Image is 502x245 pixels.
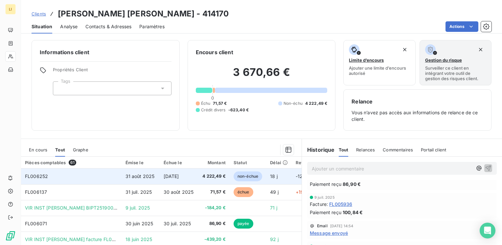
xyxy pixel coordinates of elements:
div: Pièces comptables [25,160,118,166]
span: Analyse [60,23,78,30]
h6: Informations client [40,48,171,56]
span: Graphe [73,147,88,152]
h3: [PERSON_NAME] [PERSON_NAME] - 414170 [58,8,229,20]
span: Facture : [310,201,328,208]
span: 30 août 2025 [164,189,194,195]
span: échue [234,187,253,197]
span: Ajouter une limite d’encours autorisé [349,65,410,76]
span: 86,90 € [202,220,226,227]
span: payée [234,219,253,229]
span: 100,84 € [343,209,363,216]
span: 4 222,49 € [305,100,328,106]
span: 4 222,49 € [202,173,226,180]
span: 18 juin 2025 [126,236,152,242]
span: 31 juil. 2025 [126,189,152,195]
span: Clients [32,11,46,16]
span: Contacts & Adresses [85,23,131,30]
span: 0 [211,95,214,100]
span: 31 août 2025 [126,173,155,179]
span: Portail client [421,147,446,152]
span: Limite d’encours [349,57,384,63]
span: 71,57 € [213,100,227,106]
span: non-échue [234,171,262,181]
span: 86,90 € [343,181,361,188]
span: Paiement reçu [310,209,341,216]
span: FL005936 [329,201,352,208]
span: [DATE] [164,173,179,179]
span: 18 j [270,173,278,179]
span: Propriétés Client [53,67,171,76]
span: Surveiller ce client en intégrant votre outil de gestion des risques client. [425,65,486,81]
span: 71 j [270,205,277,211]
span: -623,40 € [228,107,249,113]
span: Non-échu [284,100,303,106]
span: VIR INST [PERSON_NAME] BIPT251900300706718_C factures FL005812-873-936 [25,205,209,211]
div: Délai [270,160,288,165]
input: Ajouter une valeur [58,85,64,91]
span: Paramètres [139,23,165,30]
div: Statut [234,160,262,165]
span: FL006252 [25,173,48,179]
span: 92 j [270,236,279,242]
span: 9 juil. 2025 [126,205,150,211]
span: Message envoyé [310,230,348,236]
h6: Historique [302,146,335,154]
button: Actions [445,21,478,32]
div: Retard [296,160,317,165]
span: 49 j [270,189,279,195]
a: Clients [32,11,46,17]
span: -184,20 € [202,205,226,211]
span: -439,20 € [202,236,226,243]
span: -12 j [296,173,305,179]
button: Gestion du risqueSurveiller ce client en intégrant votre outil de gestion des risques client. [420,40,491,85]
div: Émise le [126,160,156,165]
span: Tout [339,147,349,152]
div: LI [5,4,16,14]
span: 9 juil. 2025 [314,195,335,199]
span: Paiement reçu [310,181,341,188]
span: Email [317,224,328,228]
span: Échu [201,100,211,106]
div: Open Intercom Messenger [480,223,495,238]
span: FL006071 [25,221,47,226]
h2: 3 670,66 € [196,66,328,85]
button: Limite d’encoursAjouter une limite d’encours autorisé [343,40,415,85]
h6: Encours client [196,48,233,56]
div: Vous n’avez pas accès aux informations de relance de ce client. [352,98,483,122]
span: 71,57 € [202,189,226,195]
span: En cours [29,147,47,152]
span: +19 j [296,189,306,195]
span: VIR INST [PERSON_NAME] facture FL005765 NOTPROVIDED [25,236,161,242]
div: Montant [202,160,226,165]
span: Situation [32,23,52,30]
span: 61 [69,160,76,166]
span: [DATE] 14:54 [330,224,354,228]
h6: Relance [352,98,483,105]
span: Relances [356,147,375,152]
span: Commentaires [383,147,413,152]
span: Tout [55,147,65,152]
span: 30 juin 2025 [126,221,153,226]
span: FL006137 [25,189,47,195]
span: Gestion du risque [425,57,462,63]
div: Échue le [164,160,195,165]
span: Crédit divers [201,107,226,113]
span: 30 juil. 2025 [164,221,191,226]
img: Logo LeanPay [5,231,16,241]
